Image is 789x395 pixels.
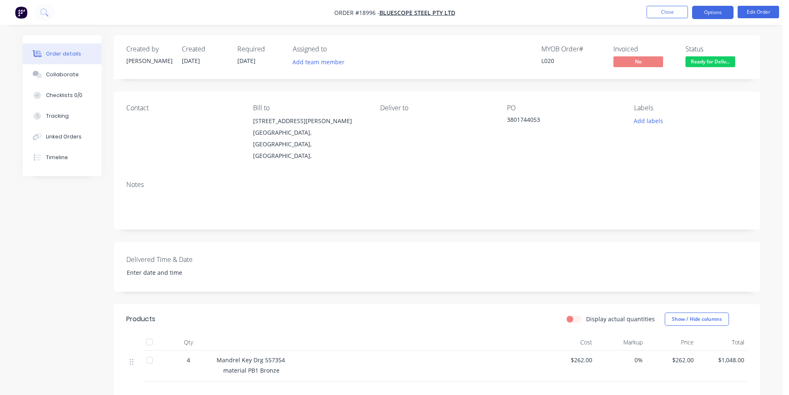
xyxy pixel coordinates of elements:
[293,56,349,68] button: Add team member
[548,356,592,364] span: $262.00
[46,71,79,78] div: Collaborate
[23,147,101,168] button: Timeline
[46,50,81,58] div: Order details
[46,112,69,120] div: Tracking
[507,104,620,112] div: PO
[46,154,68,161] div: Timeline
[380,104,494,112] div: Deliver to
[237,45,283,53] div: Required
[126,254,230,264] label: Delivered Time & Date
[647,6,688,18] button: Close
[646,334,697,351] div: Price
[253,104,367,112] div: Bill to
[187,356,190,364] span: 4
[223,366,280,374] span: material PB1 Bronze
[23,64,101,85] button: Collaborate
[126,181,748,189] div: Notes
[253,127,367,162] div: [GEOGRAPHIC_DATA], [GEOGRAPHIC_DATA], [GEOGRAPHIC_DATA],
[126,104,240,112] div: Contact
[334,9,379,17] span: Order #18996 -
[586,315,655,323] label: Display actual quantities
[379,9,455,17] a: BlueScope Steel Pty Ltd
[126,314,155,324] div: Products
[288,56,349,68] button: Add team member
[685,56,735,67] span: Ready for Deliv...
[697,334,748,351] div: Total
[700,356,745,364] span: $1,048.00
[121,267,224,279] input: Enter date and time
[46,92,82,99] div: Checklists 0/0
[507,115,610,127] div: 3801744053
[613,56,663,67] span: No
[23,126,101,147] button: Linked Orders
[629,115,667,126] button: Add labels
[182,57,200,65] span: [DATE]
[613,45,676,53] div: Invoiced
[665,313,729,326] button: Show / Hide columns
[692,6,734,19] button: Options
[182,45,227,53] div: Created
[23,44,101,64] button: Order details
[599,356,643,364] span: 0%
[685,56,735,69] button: Ready for Deliv...
[253,115,367,162] div: [STREET_ADDRESS][PERSON_NAME][GEOGRAPHIC_DATA], [GEOGRAPHIC_DATA], [GEOGRAPHIC_DATA],
[541,56,603,65] div: L020
[545,334,596,351] div: Cost
[23,85,101,106] button: Checklists 0/0
[23,106,101,126] button: Tracking
[596,334,647,351] div: Markup
[541,45,603,53] div: MYOB Order #
[237,57,256,65] span: [DATE]
[15,6,27,19] img: Factory
[649,356,694,364] span: $262.00
[217,356,285,364] span: Mandrel Key Drg 557354
[164,334,213,351] div: Qty
[634,104,748,112] div: Labels
[253,115,367,127] div: [STREET_ADDRESS][PERSON_NAME]
[46,133,82,141] div: Linked Orders
[738,6,779,18] button: Edit Order
[126,56,172,65] div: [PERSON_NAME]
[685,45,748,53] div: Status
[293,45,376,53] div: Assigned to
[126,45,172,53] div: Created by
